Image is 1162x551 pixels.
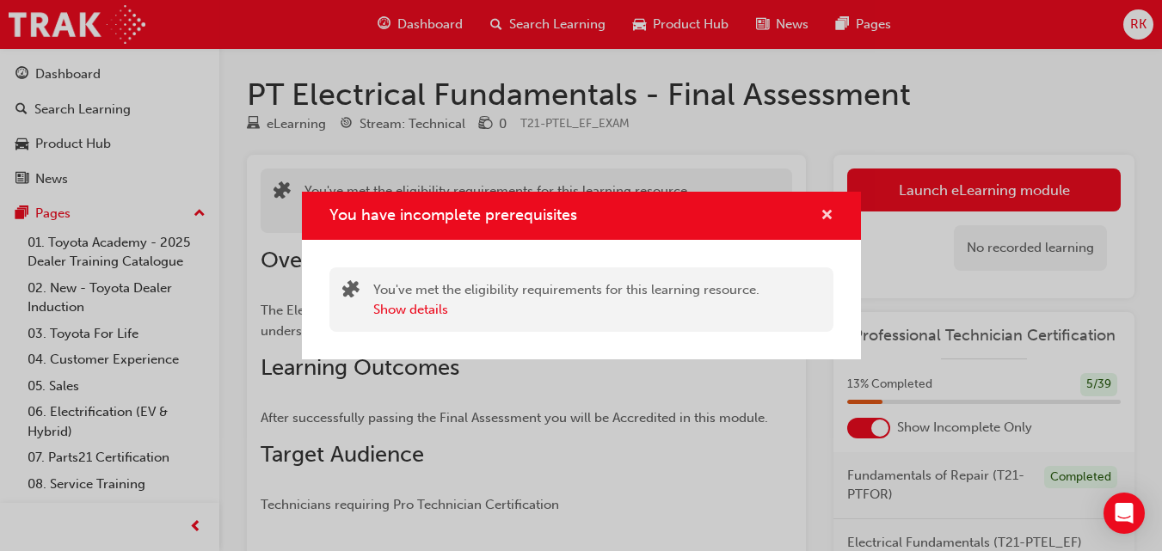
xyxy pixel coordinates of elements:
[821,205,833,227] button: cross-icon
[373,280,759,319] div: You've met the eligibility requirements for this learning resource.
[329,205,577,224] span: You have incomplete prerequisites
[302,192,861,360] div: You have incomplete prerequisites
[1104,493,1145,534] div: Open Intercom Messenger
[373,300,448,320] button: Show details
[342,282,360,302] span: puzzle-icon
[821,209,833,224] span: cross-icon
